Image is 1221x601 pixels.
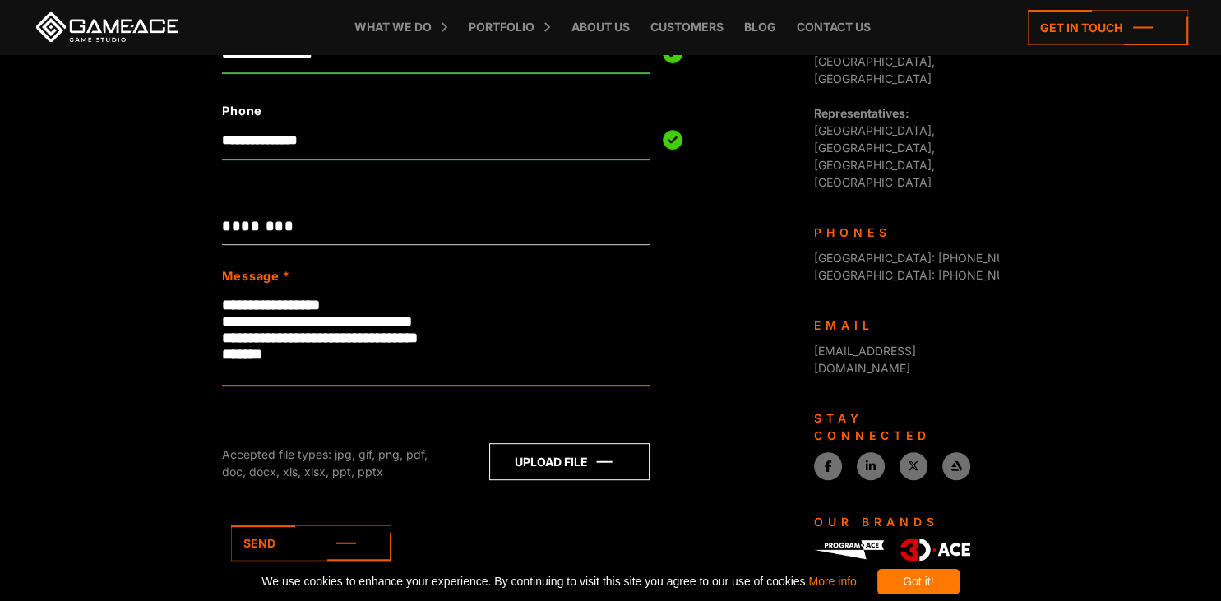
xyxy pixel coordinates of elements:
a: Send [231,525,391,561]
span: [GEOGRAPHIC_DATA], [GEOGRAPHIC_DATA] [814,37,935,86]
a: Upload file [489,443,650,480]
div: Phones [814,224,987,241]
div: Our Brands [814,513,987,530]
a: [EMAIL_ADDRESS][DOMAIN_NAME] [814,344,916,375]
div: Stay connected [814,409,987,444]
span: [GEOGRAPHIC_DATA], [GEOGRAPHIC_DATA], [GEOGRAPHIC_DATA], [GEOGRAPHIC_DATA] [814,106,935,189]
img: 3D-Ace [900,539,970,562]
span: [GEOGRAPHIC_DATA]: [PHONE_NUMBER] [814,251,1041,265]
div: Got it! [877,569,960,594]
a: Get in touch [1028,10,1188,45]
span: We use cookies to enhance your experience. By continuing to visit this site you agree to our use ... [261,569,856,594]
label: Phone [222,102,564,120]
div: Email [814,317,987,334]
span: [GEOGRAPHIC_DATA]: [PHONE_NUMBER] [814,268,1041,282]
img: Program-Ace [814,540,884,559]
a: More info [808,575,856,588]
label: Message * [222,267,289,285]
div: Accepted file types: jpg, gif, png, pdf, doc, docx, xls, xlsx, ppt, pptx [222,446,452,480]
strong: Representatives: [814,106,909,120]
